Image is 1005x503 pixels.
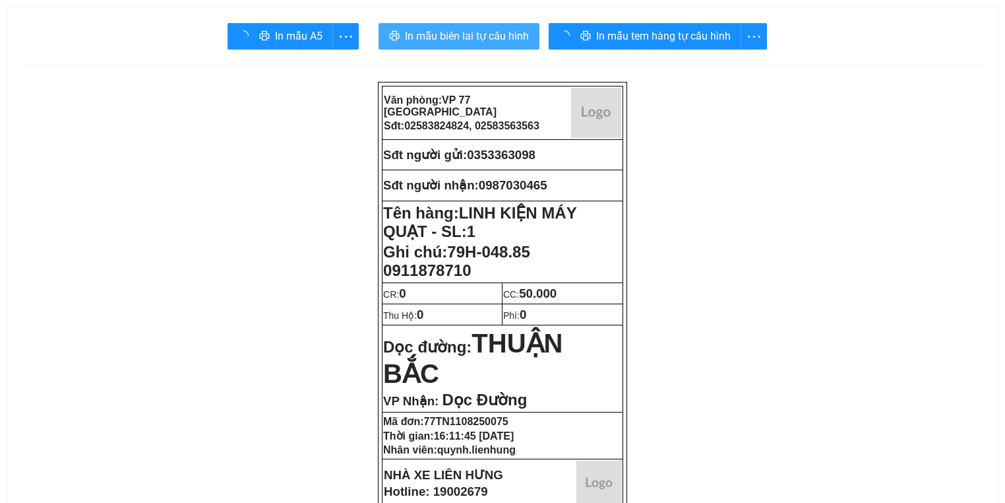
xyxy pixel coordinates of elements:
[383,204,576,240] strong: Tên hàng:
[417,308,423,321] span: 0
[467,148,535,162] span: 0353363098
[275,28,322,44] span: In mẫu A5
[383,394,439,408] span: VP Nhận:
[424,416,508,427] span: 77TN1108250075
[383,416,508,427] strong: Mã đơn:
[384,94,497,117] strong: Văn phòng:
[741,23,767,50] button: more
[383,430,514,442] strong: Thời gian:
[437,444,516,455] span: quynh.lienhung
[405,28,529,44] span: In mẫu biên lai tự cấu hình
[479,178,547,192] span: 0987030465
[383,329,563,388] span: THUẬN BẮC
[383,148,467,162] strong: Sđt người gửi:
[434,430,514,442] span: 16:11:45 [DATE]
[384,468,503,482] strong: NHÀ XE LIÊN HƯNG
[399,286,406,300] span: 0
[503,289,557,300] span: CC:
[503,310,526,321] span: Phí:
[383,243,530,279] span: 79H-048.85 0911878710
[383,178,479,192] strong: Sđt người nhận:
[389,30,400,43] span: printer
[383,289,406,300] span: CR:
[442,391,527,409] span: Dọc Đường
[383,204,576,240] span: LINH KIỆN MÁY QUẠT - SL:
[384,485,488,498] strong: Hotline: 19002679
[559,30,575,41] span: loading
[571,88,621,138] img: logo
[259,30,270,43] span: printer
[580,30,591,43] span: printer
[549,23,741,50] button: printerIn mẫu tem hàng tự cấu hình
[379,23,539,50] button: printerIn mẫu biên lai tự cấu hình
[384,94,497,117] span: VP 77 [GEOGRAPHIC_DATA]
[383,243,530,279] span: Ghi chú:
[384,120,539,131] strong: Sđt:
[383,310,423,321] span: Thu Hộ:
[741,28,766,45] span: more
[596,28,731,44] span: In mẫu tem hàng tự cấu hình
[383,338,563,386] strong: Dọc đường:
[467,222,475,240] span: 1
[383,444,516,455] strong: Nhân viên:
[238,30,254,41] span: loading
[404,120,539,131] span: 02583824824, 02583563563
[332,23,359,50] button: more
[228,23,333,50] button: printerIn mẫu A5
[333,28,358,45] span: more
[520,308,526,321] span: 0
[519,286,557,300] span: 50.000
